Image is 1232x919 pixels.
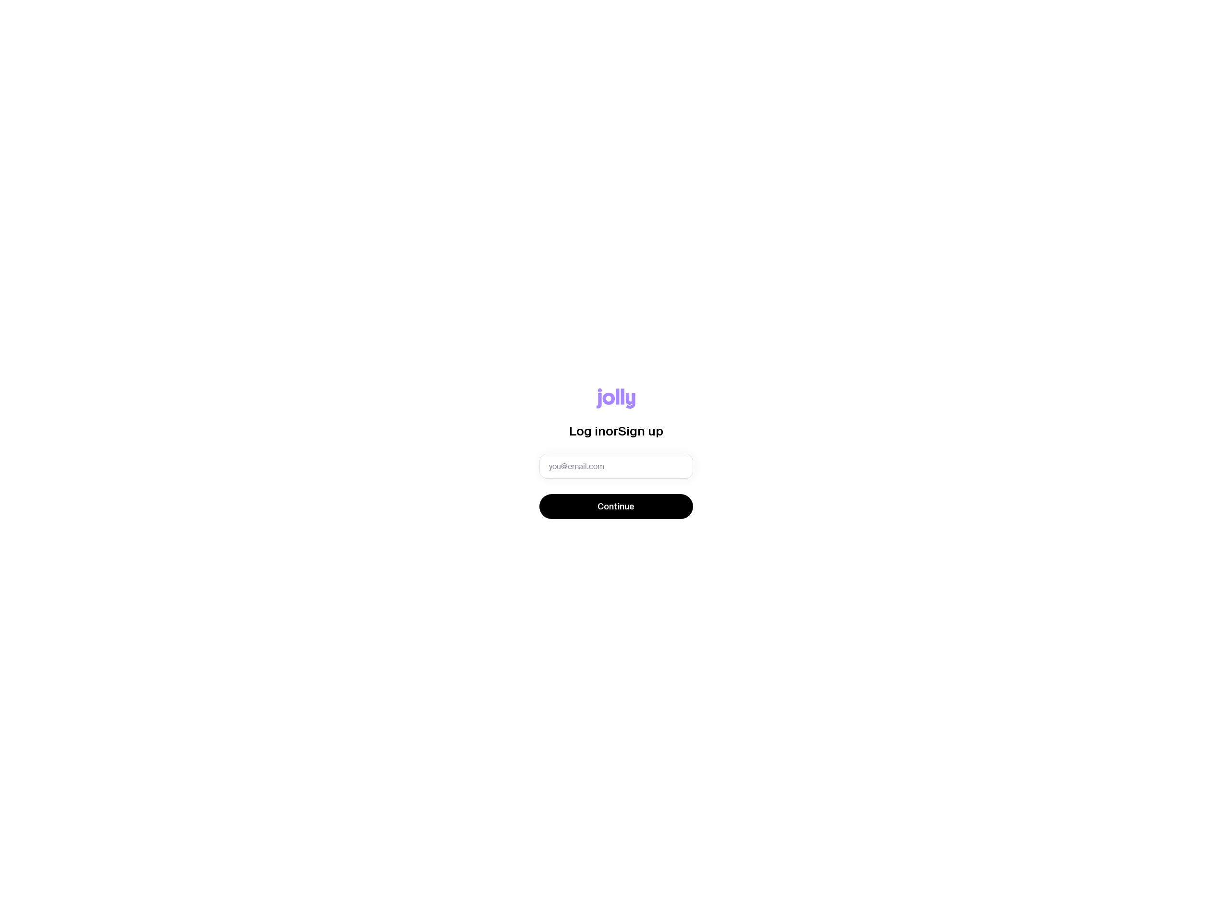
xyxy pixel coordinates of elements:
input: you@email.com [539,454,693,479]
span: Log in [569,424,606,438]
span: Sign up [618,424,663,438]
button: Continue [539,494,693,519]
span: Continue [598,501,634,512]
span: or [606,424,618,438]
